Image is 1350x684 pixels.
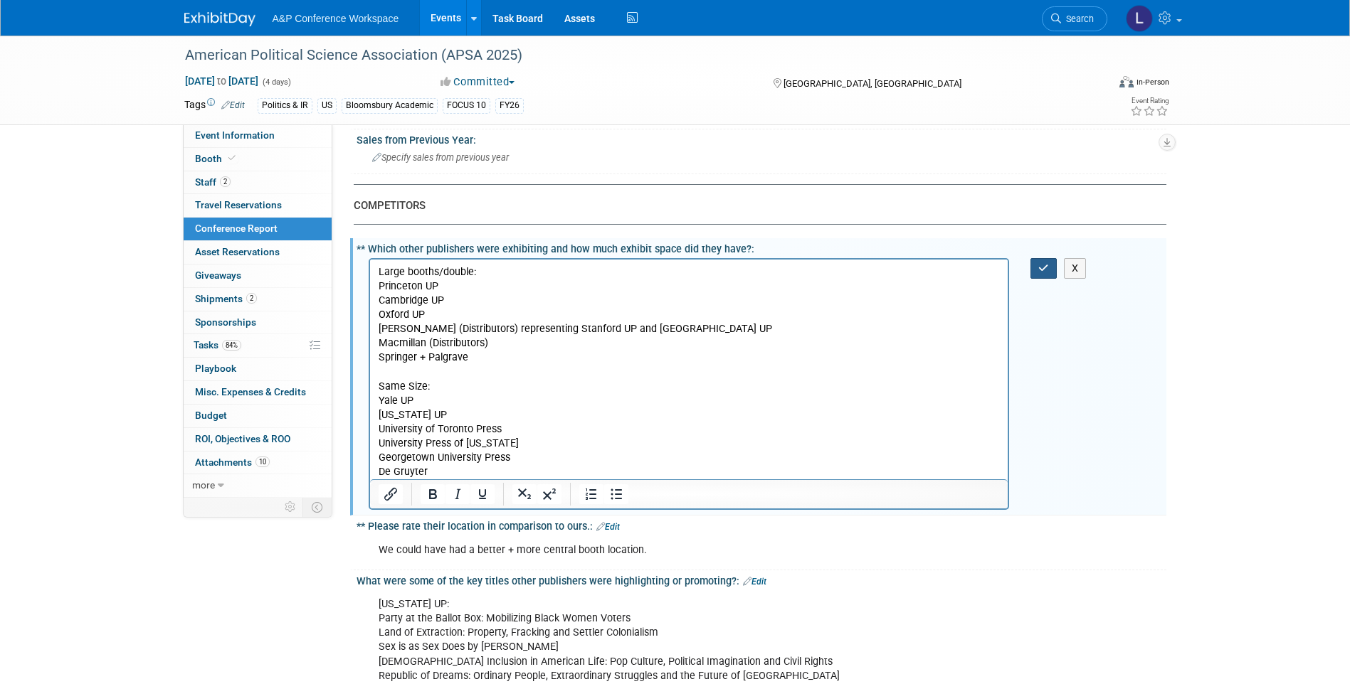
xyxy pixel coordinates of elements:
[495,98,524,113] div: FY26
[1136,77,1169,87] div: In-Person
[357,129,1166,147] div: Sales from Previous Year:
[195,456,270,468] span: Attachments
[184,474,332,497] a: more
[180,43,1086,68] div: American Political Science Association (APSA 2025)
[357,570,1166,589] div: What were some of the key titles other publishers were highlighting or promoting?:
[370,260,1008,479] iframe: Rich Text Area
[372,152,509,163] span: Specify sales from previous year
[743,577,766,587] a: Edit
[278,498,303,516] td: Personalize Event Tab Strip
[184,381,332,404] a: Misc. Expenses & Credits
[195,316,256,328] span: Sponsorships
[784,78,961,89] span: [GEOGRAPHIC_DATA], [GEOGRAPHIC_DATA]
[184,12,255,26] img: ExhibitDay
[195,433,290,444] span: ROI, Objectives & ROO
[273,13,399,24] span: A&P Conference Workspace
[228,154,236,162] i: Booth reservation complete
[195,386,306,397] span: Misc. Expenses & Credits
[195,223,278,234] span: Conference Report
[195,153,238,164] span: Booth
[342,98,438,113] div: Bloomsbury Academic
[579,484,603,504] button: Numbered list
[184,75,259,87] span: [DATE] [DATE]
[220,176,231,187] span: 2
[184,171,332,194] a: Staff2
[512,484,537,504] button: Subscript
[1130,97,1169,105] div: Event Rating
[195,293,257,304] span: Shipments
[195,269,241,281] span: Giveaways
[1126,5,1153,32] img: Lilith Dorko
[443,98,490,113] div: FOCUS 10
[596,522,620,532] a: Edit
[184,311,332,334] a: Sponsorships
[258,98,312,113] div: Politics & IR
[184,288,332,311] a: Shipments2
[195,176,231,188] span: Staff
[184,97,245,114] td: Tags
[604,484,628,504] button: Bullet list
[379,484,403,504] button: Insert/edit link
[255,456,270,467] span: 10
[1042,6,1107,31] a: Search
[246,293,257,304] span: 2
[195,246,280,257] span: Asset Reservations
[195,363,236,374] span: Playbook
[302,498,332,516] td: Toggle Event Tabs
[369,536,1010,565] div: We could have had a better + more central booth location.
[261,78,291,87] span: (4 days)
[537,484,561,504] button: Superscript
[184,405,332,427] a: Budget
[357,515,1166,534] div: ** Please rate their location in comparison to ours.:
[195,129,275,141] span: Event Information
[1023,74,1170,95] div: Event Format
[184,358,332,380] a: Playbook
[184,124,332,147] a: Event Information
[1064,258,1087,279] button: X
[195,410,227,421] span: Budget
[184,241,332,264] a: Asset Reservations
[436,75,520,90] button: Committed
[184,334,332,357] a: Tasks84%
[184,194,332,217] a: Travel Reservations
[354,198,1156,213] div: COMPETITORS
[195,199,282,210] span: Travel Reservations
[421,484,445,504] button: Bold
[222,340,241,351] span: 84%
[184,428,332,451] a: ROI, Objectives & ROO
[445,484,470,504] button: Italic
[317,98,337,113] div: US
[1061,14,1094,24] span: Search
[184,451,332,474] a: Attachments10
[470,484,495,504] button: Underline
[194,339,241,351] span: Tasks
[184,264,332,287] a: Giveaways
[215,75,228,87] span: to
[1119,76,1134,87] img: Format-Inperson.png
[184,148,332,171] a: Booth
[184,218,332,240] a: Conference Report
[221,100,245,110] a: Edit
[357,238,1166,256] div: ** Which other publishers were exhibiting and how much exhibit space did they have?:
[192,479,215,491] span: more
